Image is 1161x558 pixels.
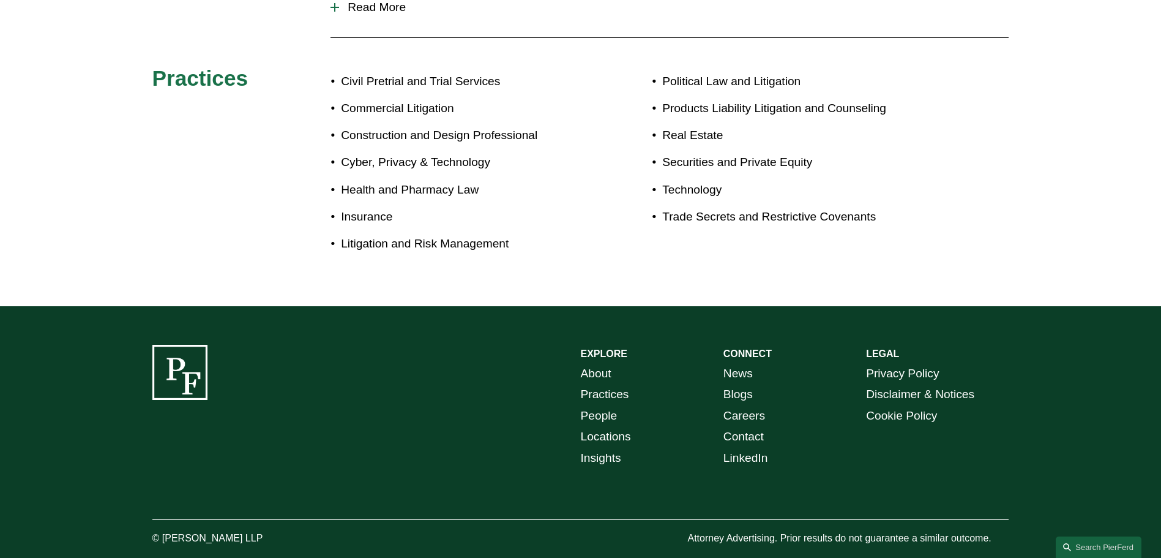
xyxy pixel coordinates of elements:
[687,530,1009,548] p: Attorney Advertising. Prior results do not guarantee a similar outcome.
[662,98,938,119] p: Products Liability Litigation and Counseling
[866,349,899,359] strong: LEGAL
[723,363,753,385] a: News
[581,349,627,359] strong: EXPLORE
[723,448,768,469] a: LinkedIn
[1056,537,1141,558] a: Search this site
[723,405,765,427] a: Careers
[341,179,580,201] p: Health and Pharmacy Law
[723,426,764,448] a: Contact
[662,125,938,146] p: Real Estate
[866,384,974,405] a: Disclaimer & Notices
[662,152,938,173] p: Securities and Private Equity
[152,66,248,90] span: Practices
[341,152,580,173] p: Cyber, Privacy & Technology
[723,384,753,405] a: Blogs
[341,206,580,228] p: Insurance
[581,405,618,427] a: People
[341,125,580,146] p: Construction and Design Professional
[581,384,629,405] a: Practices
[339,1,1009,14] span: Read More
[866,363,939,385] a: Privacy Policy
[341,71,580,92] p: Civil Pretrial and Trial Services
[152,530,331,548] p: © [PERSON_NAME] LLP
[662,179,938,201] p: Technology
[581,426,631,448] a: Locations
[662,206,938,228] p: Trade Secrets and Restrictive Covenants
[723,349,772,359] strong: CONNECT
[866,405,937,427] a: Cookie Policy
[341,98,580,119] p: Commercial Litigation
[581,448,621,469] a: Insights
[662,71,938,92] p: Political Law and Litigation
[581,363,611,385] a: About
[341,233,580,255] p: Litigation and Risk Management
